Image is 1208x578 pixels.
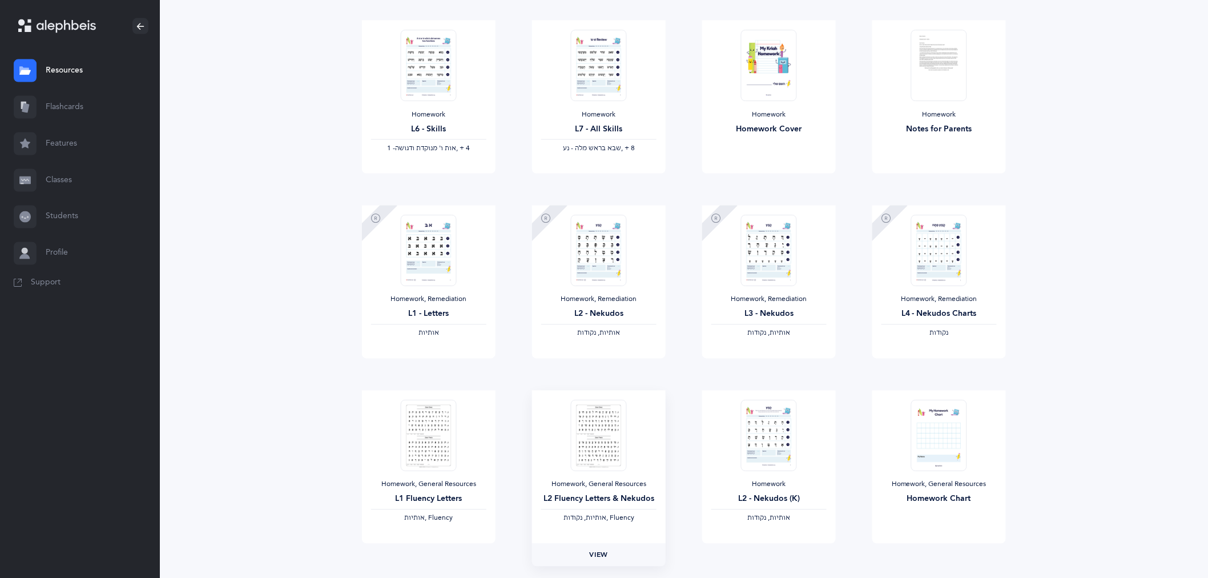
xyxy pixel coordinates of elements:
span: ‫אותיות‬ [418,329,439,337]
div: L3 - Nekudos [711,308,827,320]
div: L2 - Nekudos [541,308,657,320]
img: FluencyProgram-SpeedReading-L1_thumbnail_1736302830.png [401,400,457,471]
img: RemediationHomework-L1-Letters-K_2_EN_thumbnail_1724623926.png [401,215,457,286]
img: Homework-Cover-EN_thumbnail_1597602968.png [741,30,797,101]
div: Homework, Remediation [711,295,827,304]
span: ‫אותיות, נקודות‬ [748,514,791,522]
div: Homework, Remediation [371,295,486,304]
iframe: Drift Widget Chat Controller [1151,521,1194,564]
div: Homework [541,110,657,119]
img: RemediationHomework-L2-Nekudos-K_EN_thumbnail_1724296785.png [571,215,627,286]
img: FluencyProgram-SpeedReading-L2_thumbnail_1736302935.png [571,400,627,471]
div: Homework [711,110,827,119]
div: Homework, Remediation [541,295,657,304]
div: , Fluency [541,514,657,523]
span: ‫אותיות, נקודות‬ [748,329,791,337]
img: Homework_L2_Nekudos_R_EN_K_thumbnail_1731217028.png [741,400,797,471]
img: Notes_to_parents_thumbnail_1591126900.png [911,30,967,101]
div: L6 - Skills [371,123,486,135]
span: View [590,550,608,560]
div: L1 Fluency Letters [371,493,486,505]
div: Homework Chart [881,493,997,505]
div: L1 - Letters [371,308,486,320]
span: ‫אותיות‬ [405,514,425,522]
div: Homework [881,110,997,119]
div: Homework, General Resources [371,480,486,489]
a: View [532,544,666,567]
div: ‪, + 4‬ [371,144,486,153]
img: Homework_L7_AllSkills_R_EN_thumbnail_1741220438.png [571,30,627,101]
div: Homework, General Resources [541,480,657,489]
div: L2 Fluency Letters & Nekudos [541,493,657,505]
img: Homework_L6_Skills_R_EN_thumbnail_1731264757.png [401,30,457,101]
div: Homework, General Resources [881,480,997,489]
span: ‫שבא בראש מלה - נע‬ [563,144,621,152]
div: L2 - Nekudos (K) [711,493,827,505]
span: ‫נקודות‬ [930,329,949,337]
img: RemediationHomework-L4_Nekudos_K_EN_thumbnail_1724298118.png [911,215,967,286]
div: Homework, Remediation [881,295,997,304]
span: Support [31,278,61,289]
span: 1 - [388,144,396,152]
div: Homework [711,480,827,489]
div: Homework Cover [711,123,827,135]
div: Homework [371,110,486,119]
span: ‫אותיות, נקודות‬ [563,514,606,522]
img: My_Homework_Chart_1_thumbnail_1716209946.png [911,400,967,471]
div: Notes for Parents [881,123,997,135]
span: ‫אותיות, נקודות‬ [578,329,621,337]
div: , Fluency [371,514,486,523]
div: ‪, + 8‬ [541,144,657,153]
span: ‫אות ו' מנוקדת ודגושה‬ [396,144,457,152]
div: L7 - All Skills [541,123,657,135]
img: RemediationHomework-L3-Nekudos-K_EN_thumbnail_1724337474.png [741,215,797,286]
div: L4 - Nekudos Charts [881,308,997,320]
